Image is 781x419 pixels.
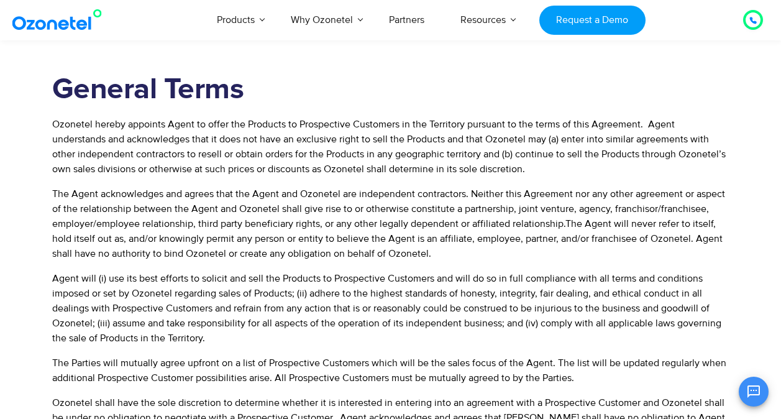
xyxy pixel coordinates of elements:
b: General Terms [52,75,244,104]
button: Open chat [739,377,769,407]
span: The Agent will never refer to itself, hold itself out as, and/or knowingly permit any person or e... [52,218,723,260]
span: The Parties will mutually agree upfront on a list of Prospective Customers which will be the sale... [52,357,726,384]
span: Agent will (i) use its best efforts to solicit and sell the Products to Prospective Customers and... [52,272,721,344]
a: Request a Demo [539,6,646,35]
span: Ozonetel hereby appoints Agent to offer the Products to Prospective Customers in the Territory pu... [52,118,726,175]
span: The Agent acknowledges and agrees that the Agent and Ozonetel are independent contractors. Neithe... [52,188,725,230]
